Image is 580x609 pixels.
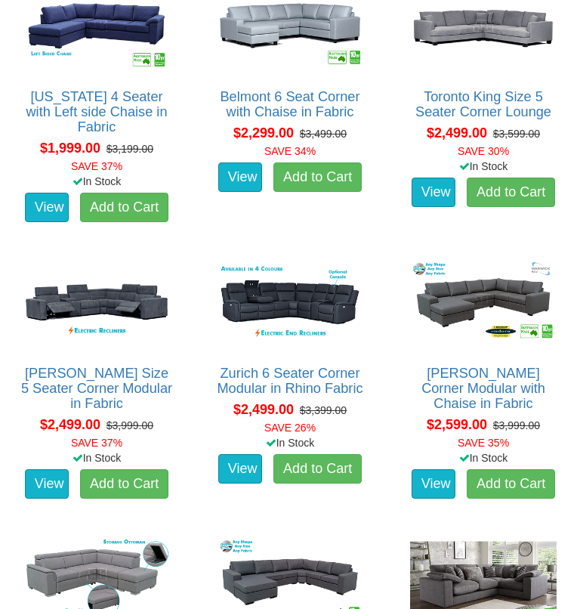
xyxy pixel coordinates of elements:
[412,469,455,499] a: View
[106,143,153,155] del: $3,199.00
[106,419,153,431] del: $3,999.00
[467,469,555,499] a: Add to Cart
[20,255,174,350] img: Marlow King Size 5 Seater Corner Modular in Fabric
[80,193,168,223] a: Add to Cart
[493,419,540,431] del: $3,999.00
[458,437,509,449] font: SAVE 35%
[458,145,509,157] font: SAVE 30%
[71,160,122,172] font: SAVE 37%
[8,450,185,465] div: In Stock
[412,178,455,208] a: View
[80,469,168,499] a: Add to Cart
[40,141,100,156] span: $1,999.00
[300,404,347,416] del: $3,399.00
[220,89,359,119] a: Belmont 6 Seat Corner with Chaise in Fabric
[395,159,572,174] div: In Stock
[415,89,551,119] a: Toronto King Size 5 Seater Corner Lounge
[71,437,122,449] font: SAVE 37%
[217,366,362,396] a: Zurich 6 Seater Corner Modular in Rhino Fabric
[493,128,540,140] del: $3,599.00
[25,469,69,499] a: View
[406,255,560,350] img: Morton Corner Modular with Chaise in Fabric
[25,193,69,223] a: View
[218,162,262,193] a: View
[395,450,572,465] div: In Stock
[218,454,262,484] a: View
[427,417,487,432] span: $2,599.00
[421,366,545,411] a: [PERSON_NAME] Corner Modular with Chaise in Fabric
[233,402,294,417] span: $2,499.00
[21,366,172,411] a: [PERSON_NAME] Size 5 Seater Corner Modular in Fabric
[273,454,362,484] a: Add to Cart
[264,422,316,434] font: SAVE 26%
[264,145,316,157] font: SAVE 34%
[213,255,367,350] img: Zurich 6 Seater Corner Modular in Rhino Fabric
[40,417,100,432] span: $2,499.00
[202,435,378,450] div: In Stock
[427,125,487,141] span: $2,499.00
[26,89,167,134] a: [US_STATE] 4 Seater with Left side Chaise in Fabric
[8,174,185,189] div: In Stock
[300,128,347,140] del: $3,499.00
[467,178,555,208] a: Add to Cart
[273,162,362,193] a: Add to Cart
[233,125,294,141] span: $2,299.00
